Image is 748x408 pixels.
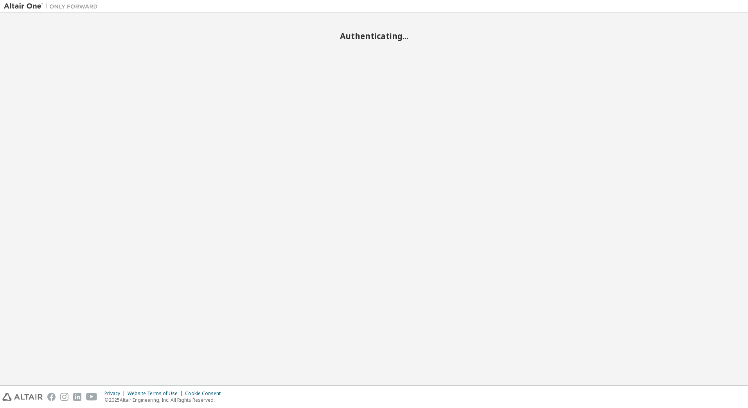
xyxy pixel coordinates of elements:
h2: Authenticating... [4,31,744,41]
img: facebook.svg [47,393,56,401]
img: altair_logo.svg [2,393,43,401]
div: Cookie Consent [185,390,225,397]
img: Altair One [4,2,102,10]
div: Website Terms of Use [128,390,185,397]
div: Privacy [104,390,128,397]
img: linkedin.svg [73,393,81,401]
img: youtube.svg [86,393,97,401]
img: instagram.svg [60,393,68,401]
p: © 2025 Altair Engineering, Inc. All Rights Reserved. [104,397,225,403]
